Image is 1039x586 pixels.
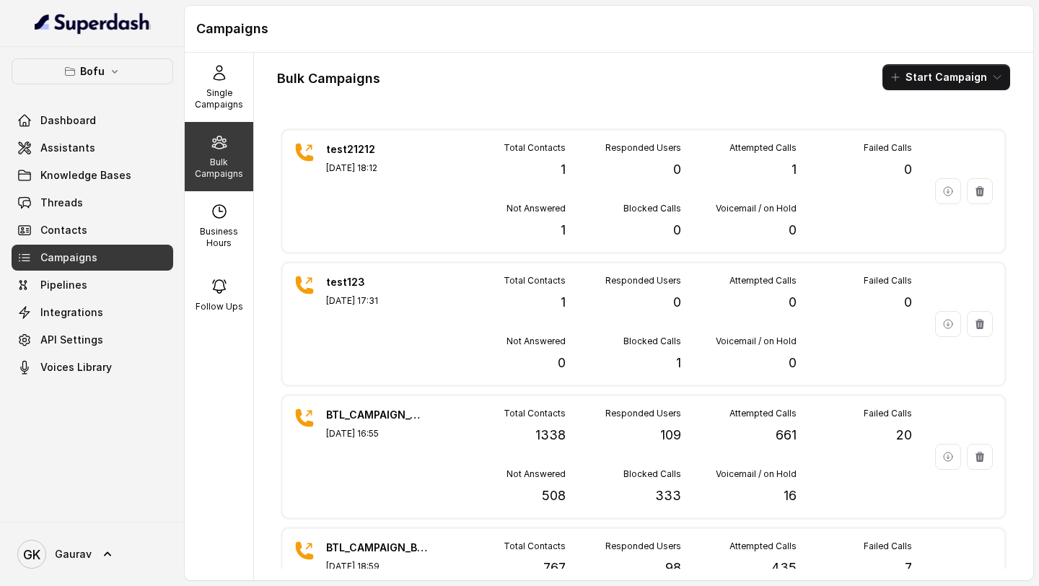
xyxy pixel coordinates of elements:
[716,468,797,480] p: Voicemail / on Hold
[326,142,427,157] p: test21212
[789,353,797,373] p: 0
[623,468,681,480] p: Blocked Calls
[190,87,247,110] p: Single Campaigns
[605,142,681,154] p: Responded Users
[190,226,247,249] p: Business Hours
[729,142,797,154] p: Attempted Calls
[507,203,566,214] p: Not Answered
[277,67,380,90] h1: Bulk Campaigns
[504,275,566,287] p: Total Contacts
[864,408,912,419] p: Failed Calls
[35,12,151,35] img: light.svg
[12,245,173,271] a: Campaigns
[561,220,566,240] p: 1
[623,336,681,347] p: Blocked Calls
[729,541,797,552] p: Attempted Calls
[326,541,427,555] p: BTL_CAMPAIGN_BLR_JAYNAGAR_100925_01
[776,425,797,445] p: 661
[905,558,912,578] p: 7
[196,17,1022,40] h1: Campaigns
[12,354,173,380] a: Voices Library
[326,408,427,422] p: BTL_CAMPAIGN_GGN_GGN_110925_01
[605,275,681,287] p: Responded Users
[882,64,1010,90] button: Start Campaign
[326,561,427,572] p: [DATE] 18:59
[507,468,566,480] p: Not Answered
[326,275,427,289] p: test123
[196,301,243,312] p: Follow Ups
[12,534,173,574] a: Gaurav
[504,142,566,154] p: Total Contacts
[80,63,105,80] p: Bofu
[904,159,912,180] p: 0
[12,327,173,353] a: API Settings
[12,299,173,325] a: Integrations
[789,220,797,240] p: 0
[23,547,40,562] text: GK
[40,305,103,320] span: Integrations
[12,162,173,188] a: Knowledge Bases
[40,223,87,237] span: Contacts
[504,541,566,552] p: Total Contacts
[864,541,912,552] p: Failed Calls
[665,558,681,578] p: 98
[864,142,912,154] p: Failed Calls
[40,333,103,347] span: API Settings
[542,486,566,506] p: 508
[896,425,912,445] p: 20
[190,157,247,180] p: Bulk Campaigns
[12,108,173,134] a: Dashboard
[40,168,131,183] span: Knowledge Bases
[716,203,797,214] p: Voicemail / on Hold
[40,196,83,210] span: Threads
[789,292,797,312] p: 0
[673,292,681,312] p: 0
[40,250,97,265] span: Campaigns
[543,558,566,578] p: 767
[40,113,96,128] span: Dashboard
[535,425,566,445] p: 1338
[729,275,797,287] p: Attempted Calls
[40,360,112,375] span: Voices Library
[326,428,427,439] p: [DATE] 16:55
[784,486,797,506] p: 16
[40,141,95,155] span: Assistants
[716,336,797,347] p: Voicemail / on Hold
[605,408,681,419] p: Responded Users
[12,58,173,84] button: Bofu
[326,295,427,307] p: [DATE] 17:31
[676,353,681,373] p: 1
[904,292,912,312] p: 0
[12,272,173,298] a: Pipelines
[660,425,681,445] p: 109
[864,275,912,287] p: Failed Calls
[605,541,681,552] p: Responded Users
[507,336,566,347] p: Not Answered
[729,408,797,419] p: Attempted Calls
[12,135,173,161] a: Assistants
[326,162,427,174] p: [DATE] 18:12
[40,278,87,292] span: Pipelines
[561,159,566,180] p: 1
[673,159,681,180] p: 0
[558,353,566,373] p: 0
[792,159,797,180] p: 1
[55,547,92,561] span: Gaurav
[673,220,681,240] p: 0
[504,408,566,419] p: Total Contacts
[12,190,173,216] a: Threads
[12,217,173,243] a: Contacts
[771,558,797,578] p: 435
[623,203,681,214] p: Blocked Calls
[561,292,566,312] p: 1
[655,486,681,506] p: 333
